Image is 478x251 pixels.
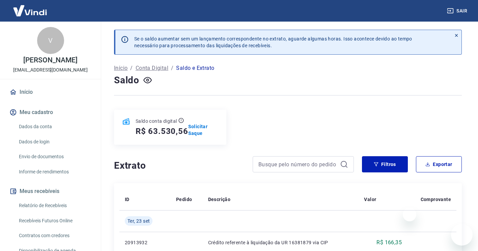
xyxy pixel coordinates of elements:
[376,239,402,247] p: R$ 166,35
[114,74,139,87] h4: Saldo
[403,208,416,221] iframe: Fechar mensagem
[362,156,408,172] button: Filtros
[13,66,88,74] p: [EMAIL_ADDRESS][DOMAIN_NAME]
[114,64,128,72] a: Início
[188,123,218,137] a: Solicitar Saque
[8,85,93,100] a: Início
[16,165,93,179] a: Informe de rendimentos
[208,196,231,203] p: Descrição
[16,150,93,164] a: Envio de documentos
[136,126,188,137] h5: R$ 63.530,56
[364,196,376,203] p: Valor
[416,156,462,172] button: Exportar
[134,35,412,49] p: Se o saldo aumentar sem um lançamento correspondente no extrato, aguarde algumas horas. Isso acon...
[16,135,93,149] a: Dados de login
[8,0,52,21] img: Vindi
[171,64,173,72] p: /
[136,118,177,124] p: Saldo conta digital
[125,239,165,246] p: 20913932
[128,218,150,224] span: Ter, 23 set
[37,27,64,54] div: V
[446,5,470,17] button: Sair
[8,184,93,199] button: Meus recebíveis
[16,214,93,228] a: Recebíveis Futuros Online
[421,196,451,203] p: Comprovante
[136,64,168,72] a: Conta Digital
[176,64,214,72] p: Saldo e Extrato
[16,229,93,243] a: Contratos com credores
[8,105,93,120] button: Meu cadastro
[208,239,354,246] p: Crédito referente à liquidação da UR 16381879 via CIP
[451,224,473,246] iframe: Botão para abrir a janela de mensagens
[16,199,93,213] a: Relatório de Recebíveis
[23,57,77,64] p: [PERSON_NAME]
[16,120,93,134] a: Dados da conta
[176,196,192,203] p: Pedido
[125,196,130,203] p: ID
[130,64,133,72] p: /
[258,159,337,169] input: Busque pelo número do pedido
[114,159,245,172] h4: Extrato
